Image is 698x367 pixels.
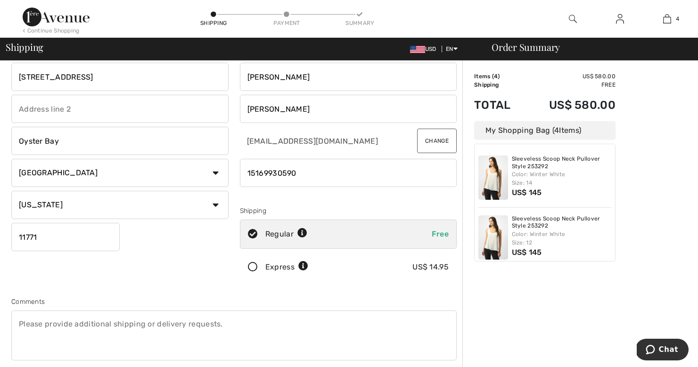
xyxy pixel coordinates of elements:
[240,63,457,91] input: First name
[432,229,449,238] span: Free
[512,248,542,257] span: US$ 145
[512,188,542,197] span: US$ 145
[11,223,120,251] input: Zip/Postal Code
[637,339,689,362] iframe: Opens a widget where you can chat to one of our agents
[676,15,679,23] span: 4
[240,95,457,123] input: Last name
[474,121,616,140] div: My Shopping Bag ( Items)
[265,261,308,273] div: Express
[240,127,402,155] input: E-mail
[11,297,457,307] div: Comments
[23,8,90,26] img: 1ère Avenue
[11,95,229,123] input: Address line 2
[11,127,229,155] input: City
[480,42,692,52] div: Order Summary
[23,26,80,35] div: < Continue Shopping
[616,13,624,24] img: My Info
[524,81,616,89] td: Free
[240,159,457,187] input: Mobile
[512,170,612,187] div: Color: Winter White Size: 14
[11,63,229,91] input: Address line 1
[345,19,374,27] div: Summary
[608,13,632,25] a: Sign In
[554,126,559,135] span: 4
[524,72,616,81] td: US$ 580.00
[474,81,524,89] td: Shipping
[494,73,498,80] span: 4
[512,230,612,247] div: Color: Winter White Size: 12
[199,19,228,27] div: Shipping
[512,155,612,170] a: Sleeveless Scoop Neck Pullover Style 253292
[417,129,457,153] button: Change
[412,261,449,273] div: US$ 14.95
[474,89,524,121] td: Total
[6,42,43,52] span: Shipping
[569,13,577,24] img: search the website
[272,19,301,27] div: Payment
[644,13,690,24] a: 4
[474,72,524,81] td: Items ( )
[524,89,616,121] td: US$ 580.00
[240,206,457,216] div: Shipping
[478,215,508,260] img: Sleeveless Scoop Neck Pullover Style 253292
[410,46,425,53] img: US Dollar
[478,155,508,200] img: Sleeveless Scoop Neck Pullover Style 253292
[512,215,612,230] a: Sleeveless Scoop Neck Pullover Style 253292
[410,46,440,52] span: USD
[446,46,458,52] span: EN
[265,228,307,240] div: Regular
[663,13,671,24] img: My Bag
